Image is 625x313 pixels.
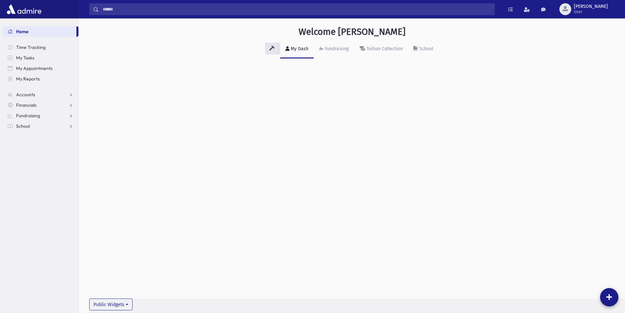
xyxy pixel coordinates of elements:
[314,40,354,58] a: Fundraising
[3,100,78,110] a: Financials
[3,63,78,74] a: My Appointments
[16,102,36,108] span: Financials
[289,46,308,52] div: My Dash
[16,92,35,98] span: Accounts
[16,113,40,119] span: Fundraising
[574,9,608,14] span: User
[280,40,314,58] a: My Dash
[16,76,40,82] span: My Reports
[3,110,78,121] a: Fundraising
[365,46,403,52] div: Tuition Collection
[574,4,608,9] span: [PERSON_NAME]
[299,26,406,37] h3: Welcome [PERSON_NAME]
[3,26,76,37] a: Home
[354,40,408,58] a: Tuition Collection
[3,89,78,100] a: Accounts
[5,3,43,16] img: AdmirePro
[99,3,494,15] input: Search
[3,121,78,131] a: School
[3,74,78,84] a: My Reports
[3,42,78,53] a: Time Tracking
[16,44,46,50] span: Time Tracking
[16,123,30,129] span: School
[418,46,433,52] div: School
[16,55,34,61] span: My Tasks
[89,299,133,310] button: Public Widgets
[16,65,52,71] span: My Appointments
[16,29,29,34] span: Home
[408,40,439,58] a: School
[323,46,349,52] div: Fundraising
[3,53,78,63] a: My Tasks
